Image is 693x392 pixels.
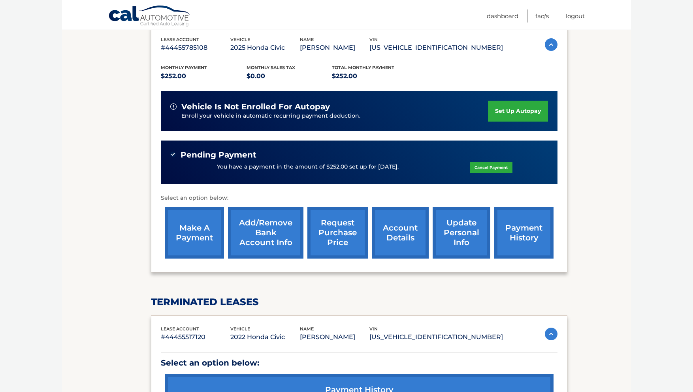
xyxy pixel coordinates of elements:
a: Cancel Payment [470,162,512,173]
a: Cal Automotive [108,5,191,28]
p: Select an option below: [161,356,557,370]
img: accordion-active.svg [545,38,557,51]
span: Pending Payment [181,150,256,160]
h2: terminated leases [151,296,567,308]
a: make a payment [165,207,224,259]
p: 2022 Honda Civic [230,332,300,343]
span: vin [369,37,378,42]
p: Enroll your vehicle in automatic recurring payment deduction. [181,112,488,120]
img: check-green.svg [170,152,176,157]
a: set up autopay [488,101,548,122]
span: Monthly sales Tax [247,65,295,70]
a: update personal info [433,207,490,259]
span: vehicle [230,37,250,42]
p: [PERSON_NAME] [300,42,369,53]
p: $252.00 [332,71,418,82]
span: lease account [161,326,199,332]
a: Logout [566,9,585,23]
a: FAQ's [535,9,549,23]
p: 2025 Honda Civic [230,42,300,53]
p: #44455785108 [161,42,230,53]
span: vehicle [230,326,250,332]
span: name [300,326,314,332]
a: account details [372,207,429,259]
span: Total Monthly Payment [332,65,394,70]
p: [US_VEHICLE_IDENTIFICATION_NUMBER] [369,42,503,53]
span: vehicle is not enrolled for autopay [181,102,330,112]
p: You have a payment in the amount of $252.00 set up for [DATE]. [217,163,399,171]
span: lease account [161,37,199,42]
p: #44455517120 [161,332,230,343]
img: accordion-active.svg [545,328,557,340]
img: alert-white.svg [170,103,177,110]
p: [US_VEHICLE_IDENTIFICATION_NUMBER] [369,332,503,343]
p: Select an option below: [161,193,557,203]
span: Monthly Payment [161,65,207,70]
p: [PERSON_NAME] [300,332,369,343]
span: name [300,37,314,42]
a: Add/Remove bank account info [228,207,303,259]
span: vin [369,326,378,332]
a: request purchase price [307,207,368,259]
a: Dashboard [487,9,518,23]
p: $0.00 [247,71,332,82]
p: $252.00 [161,71,247,82]
a: payment history [494,207,554,259]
